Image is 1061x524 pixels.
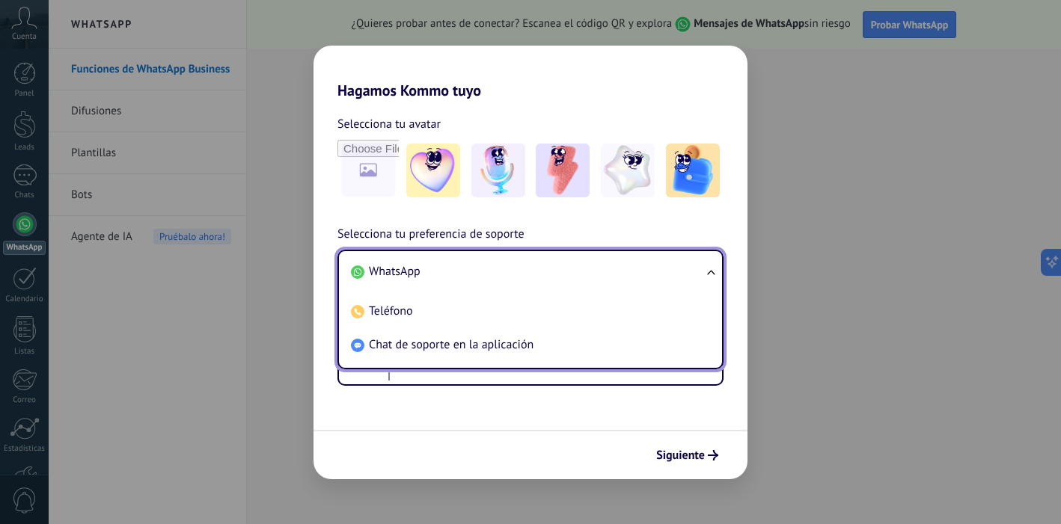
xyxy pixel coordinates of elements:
[406,144,460,197] img: -1.jpeg
[536,144,590,197] img: -3.jpeg
[314,46,747,99] h2: Hagamos Kommo tuyo
[369,303,413,318] span: Teléfono
[471,144,525,197] img: -2.jpeg
[656,450,705,460] span: Siguiente
[666,144,720,197] img: -5.jpeg
[337,114,441,134] span: Selecciona tu avatar
[337,225,525,244] span: Selecciona tu preferencia de soporte
[649,443,725,468] button: Siguiente
[601,144,655,197] img: -4.jpeg
[369,264,421,279] span: WhatsApp
[369,337,533,352] span: Chat de soporte en la aplicación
